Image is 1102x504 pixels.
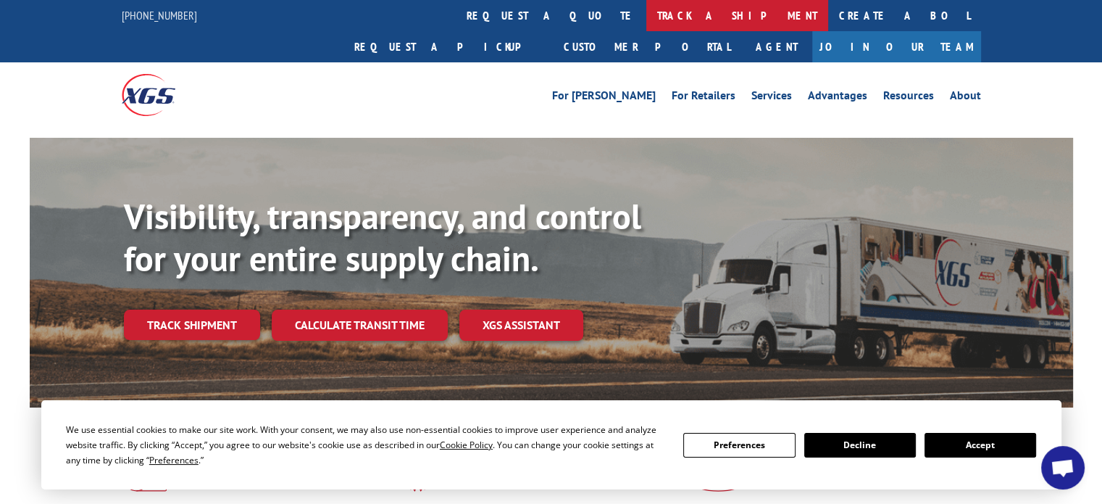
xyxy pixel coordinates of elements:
[1041,446,1085,489] a: Open chat
[272,310,448,341] a: Calculate transit time
[883,90,934,106] a: Resources
[751,90,792,106] a: Services
[552,90,656,106] a: For [PERSON_NAME]
[149,454,199,466] span: Preferences
[741,31,812,62] a: Agent
[553,31,741,62] a: Customer Portal
[950,90,981,106] a: About
[924,433,1036,458] button: Accept
[459,310,583,341] a: XGS ASSISTANT
[41,400,1061,489] div: Cookie Consent Prompt
[812,31,981,62] a: Join Our Team
[804,433,916,458] button: Decline
[808,90,867,106] a: Advantages
[343,31,553,62] a: Request a pickup
[440,439,493,451] span: Cookie Policy
[672,90,735,106] a: For Retailers
[66,422,666,468] div: We use essential cookies to make our site work. With your consent, we may also use non-essential ...
[683,433,795,458] button: Preferences
[124,194,641,281] b: Visibility, transparency, and control for your entire supply chain.
[122,8,197,22] a: [PHONE_NUMBER]
[124,310,260,340] a: Track shipment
